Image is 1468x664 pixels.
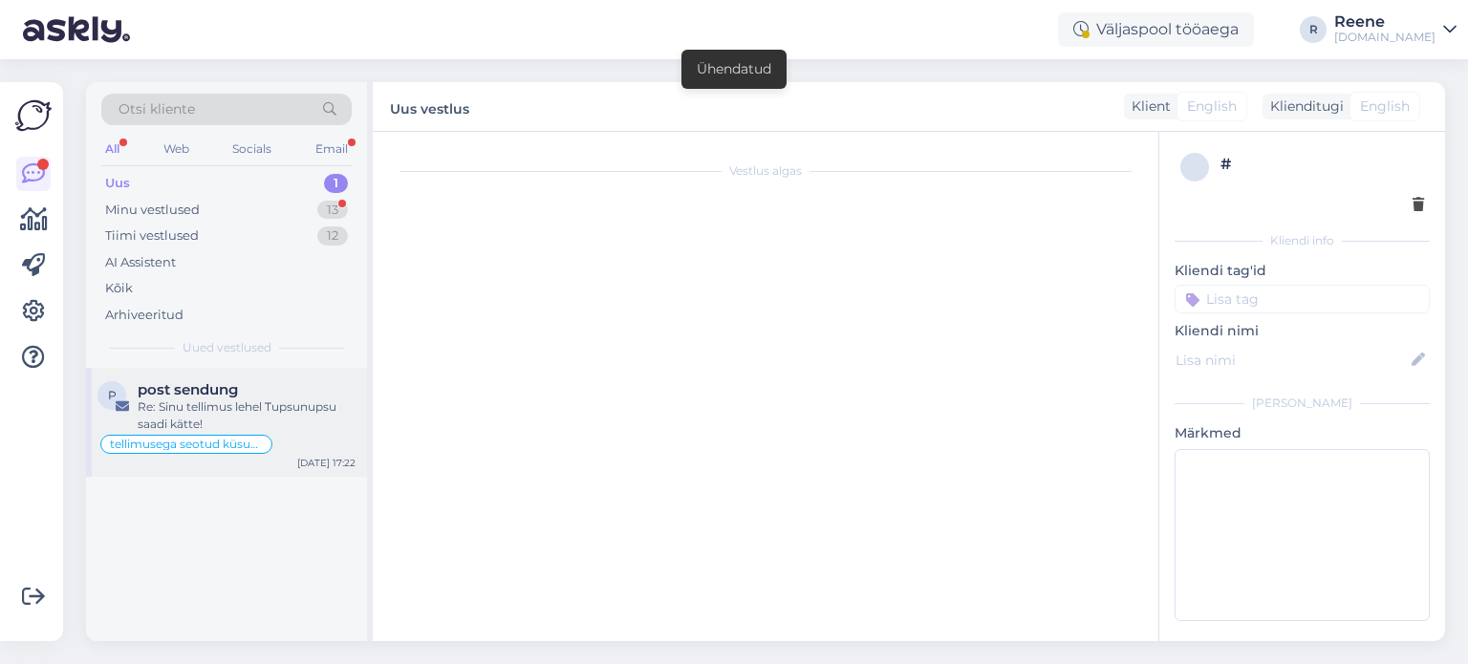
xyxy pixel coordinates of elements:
div: [DATE] 17:22 [297,456,356,470]
div: AI Assistent [105,253,176,272]
div: Klient [1124,96,1171,117]
input: Lisa tag [1175,285,1430,313]
div: Minu vestlused [105,201,200,220]
span: Uued vestlused [183,339,271,356]
div: Väljaspool tööaega [1058,12,1254,47]
span: tellimusega seotud küsumus [110,439,263,450]
p: Kliendi tag'id [1175,261,1430,281]
span: English [1187,96,1237,117]
span: English [1360,96,1410,117]
span: Otsi kliente [119,99,195,119]
div: Web [160,137,193,161]
input: Lisa nimi [1176,350,1408,371]
div: Socials [228,137,275,161]
div: Kõik [105,279,133,298]
div: Reene [1334,14,1436,30]
div: [PERSON_NAME] [1175,395,1430,412]
img: Askly Logo [15,97,52,134]
div: Re: Sinu tellimus lehel Tupsunupsu saadi kätte! [138,398,356,433]
div: Kliendi info [1175,232,1430,249]
div: Uus [105,174,130,193]
p: Kliendi nimi [1175,321,1430,341]
div: Tiimi vestlused [105,226,199,246]
div: Arhiveeritud [105,306,183,325]
div: 1 [324,174,348,193]
div: 12 [317,226,348,246]
div: Ühendatud [697,59,771,79]
p: Märkmed [1175,423,1430,443]
span: p [108,388,117,402]
div: Klienditugi [1263,96,1344,117]
div: R [1300,16,1327,43]
span: post sendung [138,381,238,398]
div: [DOMAIN_NAME] [1334,30,1436,45]
div: 13 [317,201,348,220]
div: # [1220,153,1424,176]
div: Vestlus algas [392,162,1139,180]
div: All [101,137,123,161]
div: Email [312,137,352,161]
label: Uus vestlus [390,94,469,119]
a: Reene[DOMAIN_NAME] [1334,14,1457,45]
